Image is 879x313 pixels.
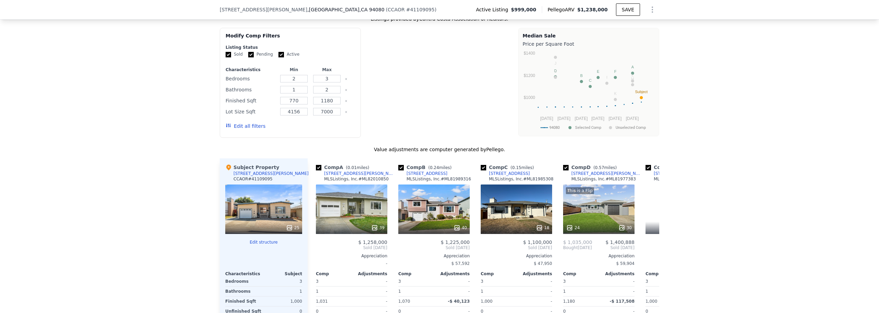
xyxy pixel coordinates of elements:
[566,187,594,194] div: This is a Flip
[555,61,557,65] text: J
[279,67,309,72] div: Min
[286,224,299,231] div: 25
[646,287,680,296] div: 1
[248,52,273,57] label: Pending
[406,7,435,12] span: # 41109095
[226,67,276,72] div: Characteristics
[554,69,557,73] text: G
[398,299,410,304] span: 1,070
[554,69,557,73] text: D
[646,171,695,176] a: [STREET_ADDRESS]
[516,271,552,277] div: Adjustments
[558,116,571,121] text: [DATE]
[226,74,276,83] div: Bedrooms
[448,299,470,304] span: -$ 40,123
[316,253,387,259] div: Appreciation
[592,245,635,250] span: Sold [DATE]
[481,253,552,259] div: Appreciation
[343,165,372,170] span: ( miles)
[610,299,635,304] span: -$ 117,508
[278,52,284,57] input: Active
[646,271,681,277] div: Comp
[407,171,447,176] div: [STREET_ADDRESS]
[646,3,659,16] button: Show Options
[316,171,396,176] a: [STREET_ADDRESS][PERSON_NAME]
[324,176,389,182] div: MLSListings, Inc. # ML82010850
[646,245,717,250] span: Sold [DATE]
[614,69,617,74] text: F
[225,277,262,286] div: Bedrooms
[359,7,385,12] span: , CA 94080
[345,111,347,113] button: Clear
[435,277,470,286] div: -
[606,75,607,79] text: I
[616,261,635,266] span: $ 59,904
[316,299,328,304] span: 1,031
[265,287,302,296] div: 1
[631,77,634,81] text: H
[563,287,597,296] div: 1
[631,73,633,77] text: L
[626,116,639,121] text: [DATE]
[595,165,604,170] span: 0.57
[434,271,470,277] div: Adjustments
[476,6,511,13] span: Active Listing
[225,287,262,296] div: Bathrooms
[265,297,302,306] div: 1,000
[518,277,552,286] div: -
[316,287,350,296] div: 1
[407,176,471,182] div: MLSListings, Inc. # ML81989316
[635,90,648,94] text: Subject
[489,171,530,176] div: [STREET_ADDRESS]
[398,253,470,259] div: Appreciation
[430,165,439,170] span: 0.24
[534,261,552,266] span: $ 47,950
[220,6,307,13] span: [STREET_ADDRESS][PERSON_NAME]
[600,277,635,286] div: -
[386,6,437,13] div: ( )
[220,146,659,153] div: Value adjustments are computer generated by Pellego .
[347,165,357,170] span: 0.01
[226,45,355,50] div: Listing Status
[345,89,347,91] button: Clear
[225,271,264,277] div: Characteristics
[481,271,516,277] div: Comp
[352,271,387,277] div: Adjustments
[225,164,279,171] div: Subject Property
[226,96,276,105] div: Finished Sqft
[345,100,347,102] button: Clear
[388,7,405,12] span: CCAOR
[540,116,553,121] text: [DATE]
[524,51,535,56] text: $1400
[571,176,636,182] div: MLSListings, Inc. # ML81977383
[563,245,578,250] span: Bought
[591,165,619,170] span: ( miles)
[226,123,265,130] button: Edit all filters
[398,287,433,296] div: 1
[452,261,470,266] span: $ 57,592
[646,299,657,304] span: 1,000
[524,73,535,78] text: $1200
[616,3,640,16] button: SAVE
[508,165,537,170] span: ( miles)
[435,287,470,296] div: -
[563,253,635,259] div: Appreciation
[353,287,387,296] div: -
[316,245,387,250] span: Sold [DATE]
[518,297,552,306] div: -
[523,39,655,49] div: Price per Square Foot
[580,74,583,78] text: B
[600,287,635,296] div: -
[523,49,655,135] div: A chart.
[489,176,553,182] div: MLSListings, Inc. # ML81985308
[398,279,401,284] span: 3
[563,271,599,277] div: Comp
[512,165,521,170] span: 0.15
[226,52,231,57] input: Sold
[614,91,617,96] text: K
[563,245,592,250] div: [DATE]
[398,271,434,277] div: Comp
[605,239,635,245] span: $ 1,400,888
[591,116,604,121] text: [DATE]
[481,245,552,250] span: Sold [DATE]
